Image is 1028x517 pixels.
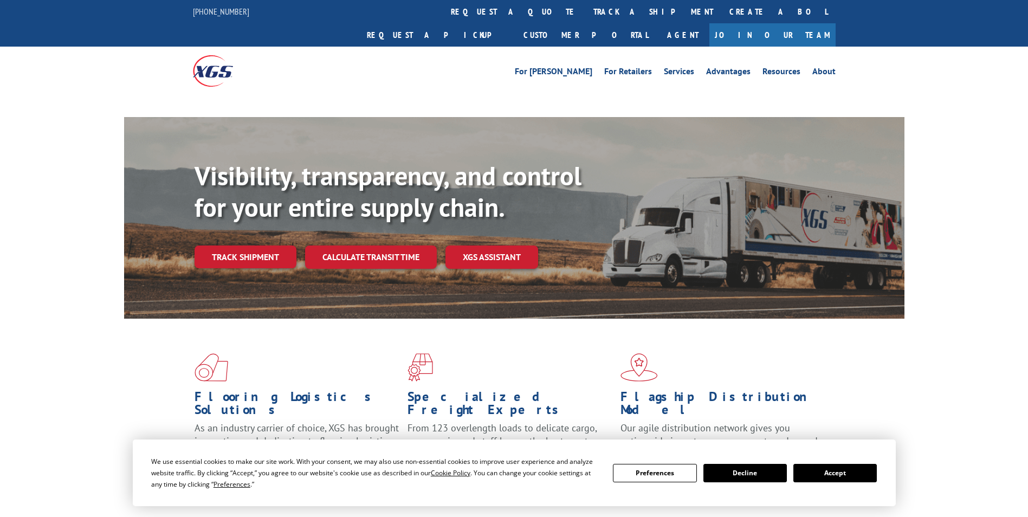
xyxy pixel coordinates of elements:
b: Visibility, transparency, and control for your entire supply chain. [195,159,581,224]
h1: Flooring Logistics Solutions [195,390,399,422]
span: Our agile distribution network gives you nationwide inventory management on demand. [620,422,820,447]
span: As an industry carrier of choice, XGS has brought innovation and dedication to flooring logistics... [195,422,399,460]
a: About [812,67,836,79]
a: Resources [762,67,800,79]
a: Join Our Team [709,23,836,47]
button: Preferences [613,464,696,482]
h1: Flagship Distribution Model [620,390,825,422]
button: Decline [703,464,787,482]
img: xgs-icon-total-supply-chain-intelligence-red [195,353,228,382]
a: [PHONE_NUMBER] [193,6,249,17]
a: XGS ASSISTANT [445,245,538,269]
img: xgs-icon-focused-on-flooring-red [408,353,433,382]
a: Request a pickup [359,23,515,47]
a: For [PERSON_NAME] [515,67,592,79]
span: Cookie Policy [431,468,470,477]
img: xgs-icon-flagship-distribution-model-red [620,353,658,382]
a: Advantages [706,67,751,79]
div: Cookie Consent Prompt [133,440,896,506]
span: Preferences [214,480,250,489]
a: For Retailers [604,67,652,79]
a: Services [664,67,694,79]
a: Agent [656,23,709,47]
button: Accept [793,464,877,482]
h1: Specialized Freight Experts [408,390,612,422]
a: Track shipment [195,245,296,268]
a: Calculate transit time [305,245,437,269]
div: We use essential cookies to make our site work. With your consent, we may also use non-essential ... [151,456,600,490]
a: Customer Portal [515,23,656,47]
p: From 123 overlength loads to delicate cargo, our experienced staff knows the best way to move you... [408,422,612,470]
